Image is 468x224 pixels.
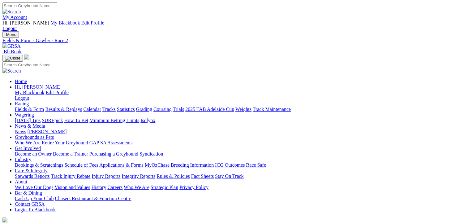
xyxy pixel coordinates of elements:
[215,173,243,179] a: Stay On Track
[91,185,106,190] a: History
[191,173,214,179] a: Fact Sheets
[15,112,34,117] a: Wagering
[179,185,208,190] a: Privacy Policy
[15,168,48,173] a: Care & Integrity
[2,20,466,31] div: My Account
[145,162,170,168] a: MyOzChase
[89,118,139,123] a: Minimum Betting Limits
[2,26,17,31] a: Logout
[15,162,466,168] div: Industry
[253,107,291,112] a: Track Maintenance
[140,151,163,156] a: Syndication
[55,196,131,201] a: Chasers Restaurant & Function Centre
[15,123,45,129] a: News & Media
[15,179,27,184] a: About
[15,151,466,157] div: Get Involved
[15,140,466,146] div: Greyhounds as Pets
[4,49,22,54] span: BlkBook
[15,118,466,123] div: Wagering
[15,90,466,101] div: Hi, [PERSON_NAME]
[15,173,49,179] a: Stewards Reports
[42,140,88,145] a: Retire Your Greyhound
[92,173,120,179] a: Injury Reports
[15,162,63,168] a: Bookings & Scratchings
[51,173,90,179] a: Track Injury Rebate
[15,90,45,95] a: My Blackbook
[15,185,53,190] a: We Love Our Dogs
[171,162,214,168] a: Breeding Information
[15,79,27,84] a: Home
[173,107,184,112] a: Trials
[151,185,178,190] a: Strategic Plan
[24,55,29,59] img: logo-grsa-white.png
[83,107,101,112] a: Calendar
[2,15,27,20] a: My Account
[15,129,466,134] div: News & Media
[2,38,466,43] a: Fields & Form - Gawler - Race 2
[15,84,63,90] a: Hi, [PERSON_NAME]
[45,107,82,112] a: Results & Replays
[15,146,41,151] a: Get Involved
[27,129,67,134] a: [PERSON_NAME]
[99,162,144,168] a: Applications & Forms
[157,173,190,179] a: Rules & Policies
[64,162,98,168] a: Schedule of Fees
[2,62,57,68] input: Search
[15,201,45,207] a: Contact GRSA
[2,68,21,74] img: Search
[42,118,63,123] a: SUREpick
[15,134,54,140] a: Greyhounds as Pets
[122,173,155,179] a: Integrity Reports
[64,118,88,123] a: How To Bet
[235,107,251,112] a: Weights
[15,140,41,145] a: Who We Are
[15,190,42,195] a: Bar & Dining
[15,107,44,112] a: Fields & Form
[15,207,56,212] a: Login To Blackbook
[102,107,116,112] a: Tracks
[140,118,155,123] a: Isolynx
[15,196,466,201] div: Bar & Dining
[15,185,466,190] div: About
[5,56,20,61] img: Close
[6,32,16,37] span: Menu
[153,107,172,112] a: Coursing
[81,20,104,25] a: Edit Profile
[15,129,26,134] a: News
[2,49,22,54] a: BlkBook
[136,107,152,112] a: Grading
[89,140,133,145] a: GAP SA Assessments
[15,173,466,179] div: Care & Integrity
[124,185,149,190] a: Who We Are
[2,9,21,15] img: Search
[54,185,90,190] a: Vision and Values
[15,118,41,123] a: [DATE] Tips
[2,55,23,62] button: Toggle navigation
[50,20,80,25] a: My Blackbook
[15,84,62,90] span: Hi, [PERSON_NAME]
[185,107,234,112] a: 2025 TAB Adelaide Cup
[89,151,138,156] a: Purchasing a Greyhound
[117,107,135,112] a: Statistics
[15,196,54,201] a: Cash Up Your Club
[15,101,29,106] a: Racing
[2,20,49,25] span: Hi, [PERSON_NAME]
[15,107,466,112] div: Racing
[15,151,52,156] a: Become an Owner
[2,43,21,49] img: GRSA
[15,157,31,162] a: Industry
[246,162,266,168] a: Race Safe
[215,162,245,168] a: ICG Outcomes
[2,2,57,9] input: Search
[2,31,19,38] button: Toggle navigation
[46,90,69,95] a: Edit Profile
[107,185,122,190] a: Careers
[2,217,7,222] img: logo-grsa-white.png
[15,95,29,101] a: Logout
[53,151,88,156] a: Become a Trainer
